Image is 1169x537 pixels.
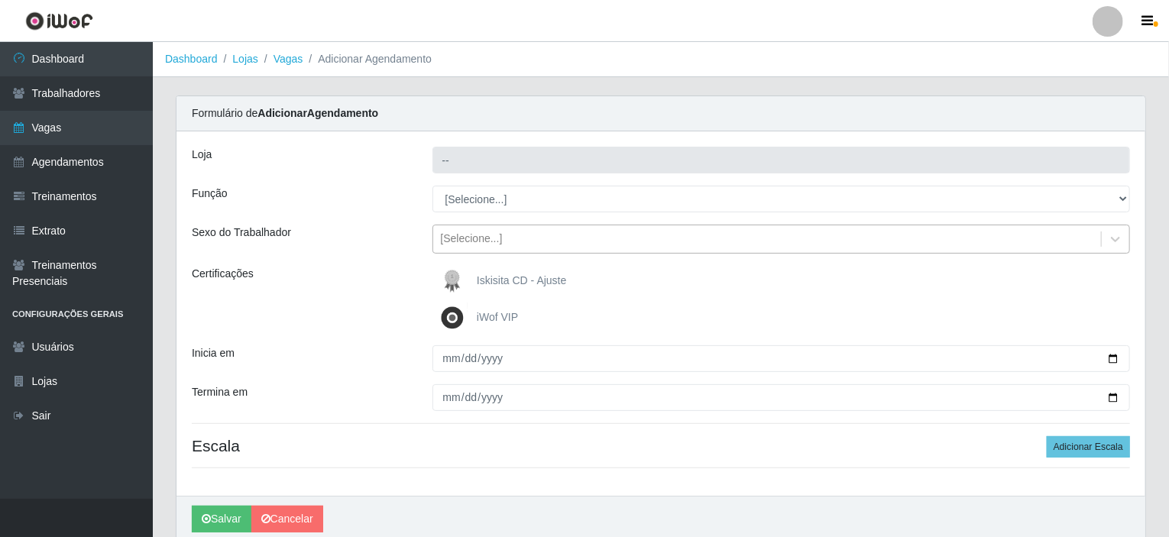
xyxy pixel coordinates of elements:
img: Iskisita CD - Ajuste [437,266,474,296]
input: 00/00/0000 [432,345,1131,372]
a: Vagas [274,53,303,65]
input: 00/00/0000 [432,384,1131,411]
label: Loja [192,147,212,163]
img: iWof VIP [437,302,474,333]
img: CoreUI Logo [25,11,93,31]
label: Termina em [192,384,248,400]
button: Salvar [192,506,251,532]
div: Formulário de [176,96,1145,131]
span: iWof VIP [477,311,518,323]
label: Função [192,186,228,202]
a: Dashboard [165,53,218,65]
label: Certificações [192,266,254,282]
strong: Adicionar Agendamento [257,107,378,119]
button: Adicionar Escala [1047,436,1130,458]
h4: Escala [192,436,1130,455]
label: Inicia em [192,345,235,361]
span: Iskisita CD - Ajuste [477,274,566,286]
label: Sexo do Trabalhador [192,225,291,241]
nav: breadcrumb [153,42,1169,77]
li: Adicionar Agendamento [303,51,432,67]
a: Lojas [232,53,257,65]
a: Cancelar [251,506,323,532]
div: [Selecione...] [441,231,503,247]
